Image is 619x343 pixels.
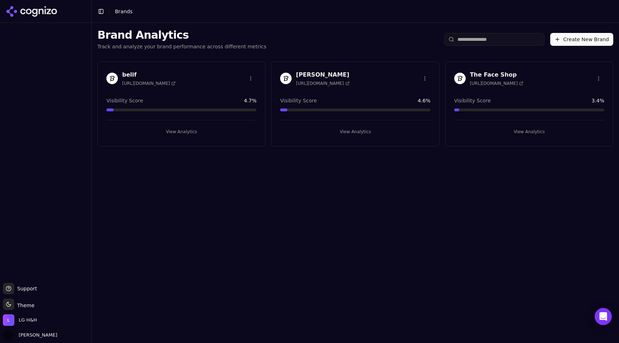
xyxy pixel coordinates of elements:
[244,97,257,104] span: 4.7 %
[19,317,37,323] span: LG H&H
[470,71,523,79] h3: The Face Shop
[3,314,14,326] img: LG H&H
[454,73,466,84] img: The Face Shop
[296,71,349,79] h3: [PERSON_NAME]
[122,81,176,86] span: [URL][DOMAIN_NAME]
[470,81,523,86] span: [URL][DOMAIN_NAME]
[97,43,267,50] p: Track and analyze your brand performance across different metrics
[122,71,176,79] h3: belif
[280,97,317,104] span: Visibility Score
[591,97,604,104] span: 3.4 %
[106,73,118,84] img: belif
[454,126,604,137] button: View Analytics
[454,97,491,104] span: Visibility Score
[14,285,37,292] span: Support
[106,126,256,137] button: View Analytics
[550,33,613,46] button: Create New Brand
[280,73,292,84] img: Dr. Groot
[14,303,34,308] span: Theme
[3,314,37,326] button: Open organization switcher
[97,29,267,42] h1: Brand Analytics
[595,308,612,325] div: Open Intercom Messenger
[16,332,57,338] span: [PERSON_NAME]
[3,330,57,340] button: Open user button
[106,97,143,104] span: Visibility Score
[418,97,431,104] span: 4.6 %
[280,126,430,137] button: View Analytics
[115,8,133,15] nav: breadcrumb
[3,330,13,340] img: Yaroslav Mynchenko
[296,81,349,86] span: [URL][DOMAIN_NAME]
[115,9,133,14] span: Brands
